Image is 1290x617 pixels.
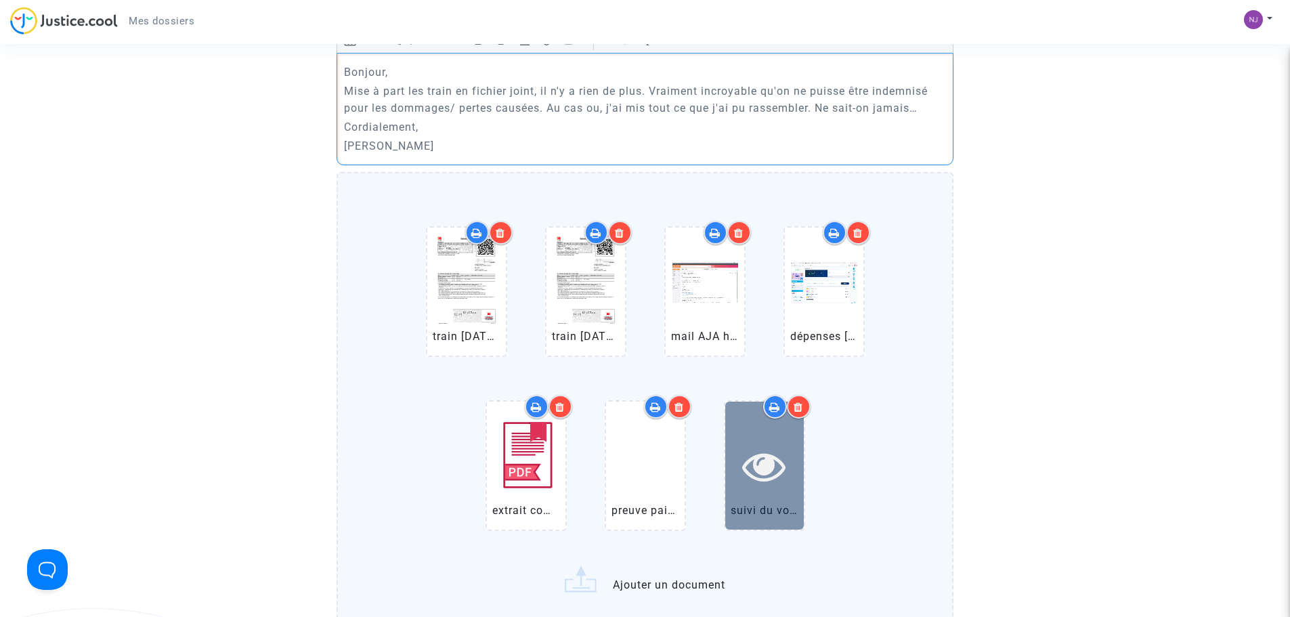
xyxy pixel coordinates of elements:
iframe: Help Scout Beacon - Open [27,549,68,590]
span: Mes dossiers [129,15,194,27]
div: Rich Text Editor, main [337,53,953,165]
p: [PERSON_NAME] [344,137,947,154]
img: jc-logo.svg [10,7,118,35]
a: Mes dossiers [118,11,205,31]
img: 5b0b823f122b7d0a7f9eade3ed560070 [1244,10,1263,29]
p: Bonjour, [344,64,947,81]
p: Cordialement, [344,119,947,135]
p: Mise à part les train en fichier joint, il n'y a rien de plus. Vraiment incroyable qu'on ne puiss... [344,83,947,116]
